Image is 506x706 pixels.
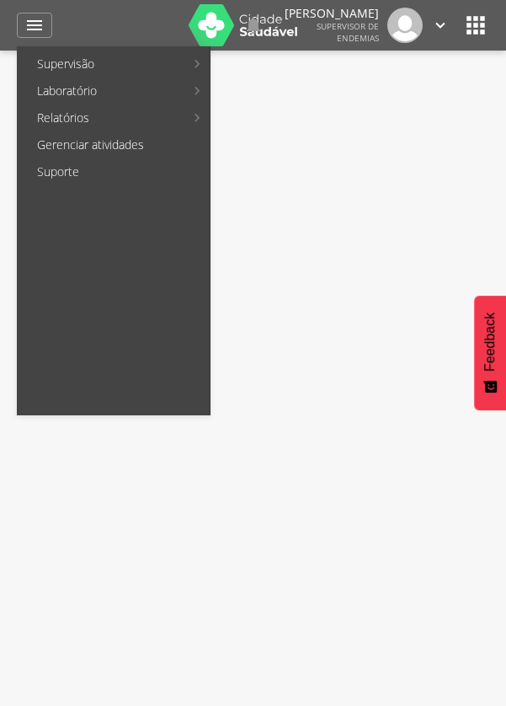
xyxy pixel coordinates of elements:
button: Feedback - Mostrar pesquisa [474,296,506,410]
a: Relatórios [20,104,184,131]
a: Supervisão [20,51,184,78]
a: Gerenciar atividades [20,131,210,158]
a: Laboratório [20,78,184,104]
a: Suporte [20,158,210,185]
span: Feedback [482,313,498,372]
